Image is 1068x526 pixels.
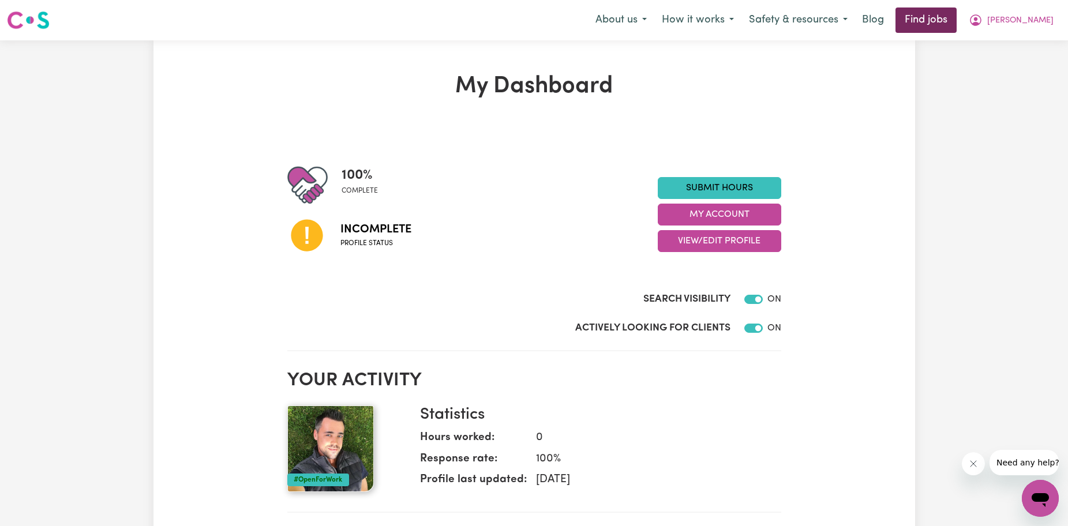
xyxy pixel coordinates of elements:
button: View/Edit Profile [658,230,781,252]
span: Need any help? [7,8,70,17]
label: Search Visibility [643,292,730,307]
span: Profile status [340,238,411,249]
h1: My Dashboard [287,73,781,100]
dt: Response rate: [420,451,527,472]
button: How it works [654,8,741,32]
button: My Account [961,8,1061,32]
dd: [DATE] [527,472,772,489]
h3: Statistics [420,405,772,425]
div: #OpenForWork [287,474,349,486]
a: Submit Hours [658,177,781,199]
a: Find jobs [895,7,957,33]
img: Your profile picture [287,405,374,492]
span: [PERSON_NAME] [987,14,1054,27]
button: Safety & resources [741,8,855,32]
span: complete [342,186,378,196]
iframe: Close message [962,452,985,475]
h2: Your activity [287,370,781,392]
button: About us [588,8,654,32]
dd: 100 % [527,451,772,468]
a: Careseekers logo [7,7,50,33]
iframe: Message from company [990,450,1059,475]
span: Incomplete [340,221,411,238]
dd: 0 [527,430,772,446]
img: Careseekers logo [7,10,50,31]
span: 100 % [342,165,378,186]
span: ON [767,295,781,304]
dt: Profile last updated: [420,472,527,493]
iframe: Button to launch messaging window [1022,480,1059,517]
label: Actively Looking for Clients [575,321,730,336]
div: Profile completeness: 100% [342,165,387,205]
span: ON [767,324,781,333]
button: My Account [658,204,781,226]
dt: Hours worked: [420,430,527,451]
a: Blog [855,7,891,33]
